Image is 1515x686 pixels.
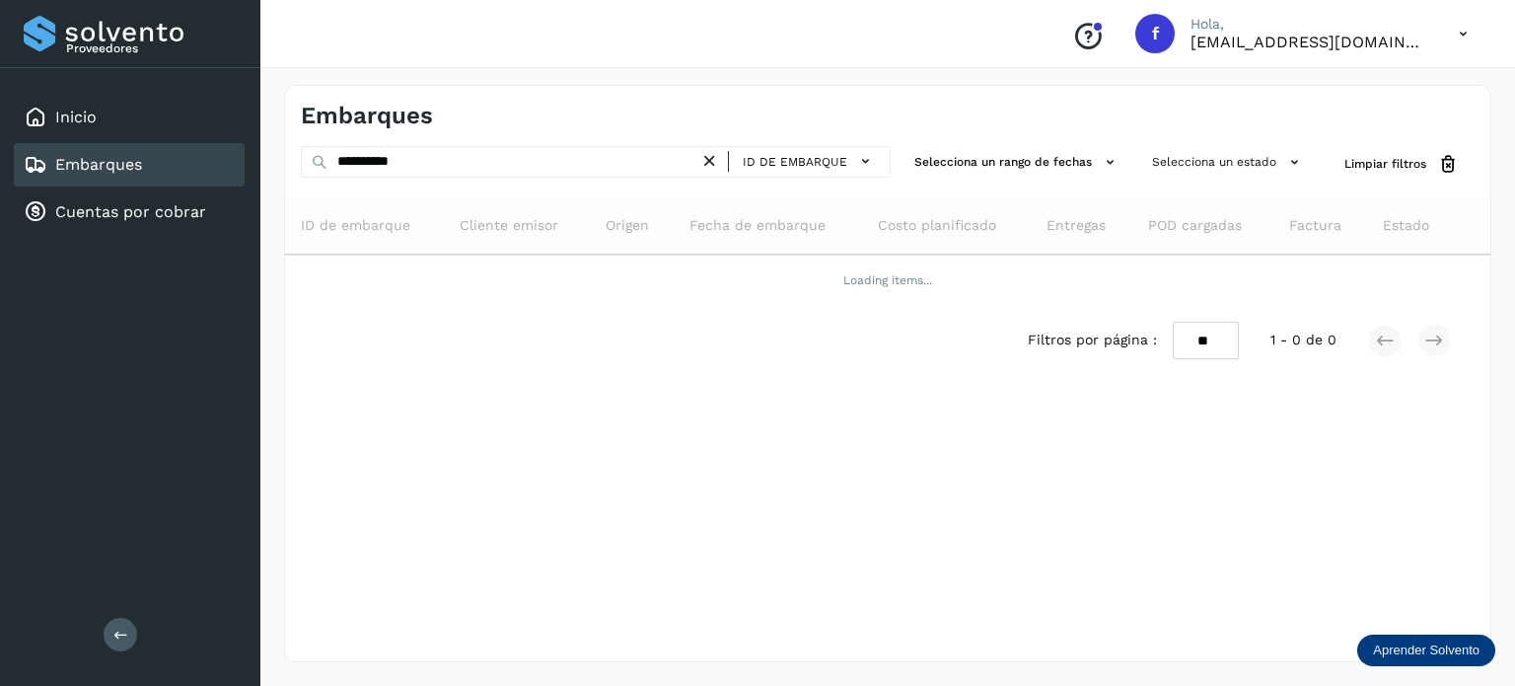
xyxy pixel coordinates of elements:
[460,215,558,236] span: Cliente emisor
[1383,215,1429,236] span: Estado
[14,96,245,139] div: Inicio
[878,215,996,236] span: Costo planificado
[301,215,410,236] span: ID de embarque
[1190,16,1427,33] p: Hola,
[743,153,847,171] span: ID de embarque
[14,143,245,187] div: Embarques
[906,146,1128,179] button: Selecciona un rango de fechas
[301,102,433,130] h4: Embarques
[1329,146,1475,183] button: Limpiar filtros
[1148,215,1242,236] span: POD cargadas
[1357,635,1495,666] div: Aprender Solvento
[285,255,1490,306] td: Loading items...
[1190,33,1427,51] p: fyc3@mexamerik.com
[14,191,245,234] div: Cuentas por cobrar
[55,108,97,126] a: Inicio
[1144,146,1313,179] button: Selecciona un estado
[606,215,649,236] span: Origen
[689,215,826,236] span: Fecha de embarque
[66,41,237,55] p: Proveedores
[1046,215,1106,236] span: Entregas
[1028,330,1157,350] span: Filtros por página :
[55,202,206,221] a: Cuentas por cobrar
[737,147,882,176] button: ID de embarque
[1289,215,1341,236] span: Factura
[1373,643,1479,658] p: Aprender Solvento
[1270,330,1336,350] span: 1 - 0 de 0
[55,155,142,174] a: Embarques
[1344,155,1426,173] span: Limpiar filtros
